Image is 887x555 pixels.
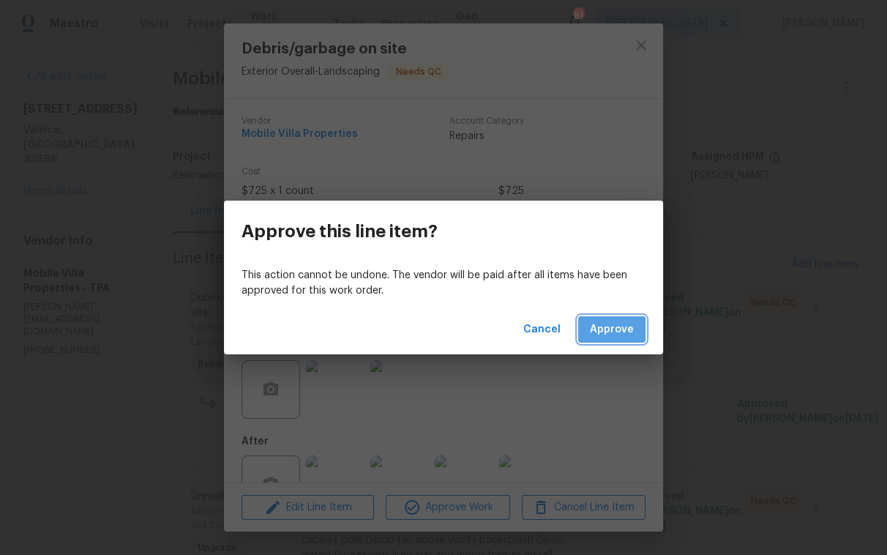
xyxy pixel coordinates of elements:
[590,321,634,339] span: Approve
[242,221,438,242] h3: Approve this line item?
[242,268,645,299] p: This action cannot be undone. The vendor will be paid after all items have been approved for this...
[523,321,561,339] span: Cancel
[517,316,566,343] button: Cancel
[578,316,645,343] button: Approve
